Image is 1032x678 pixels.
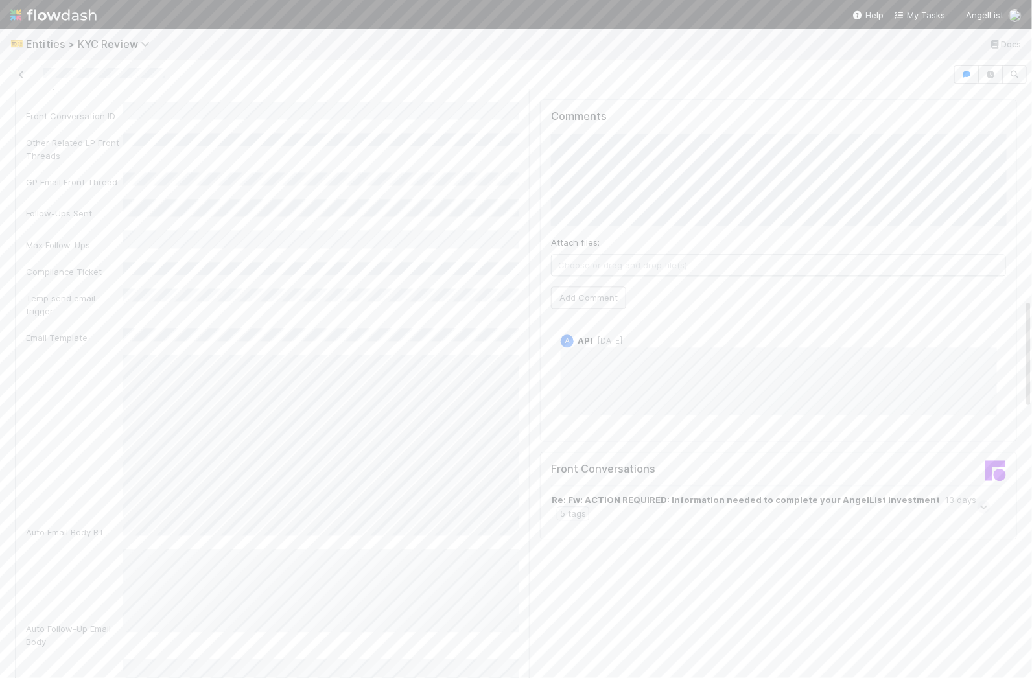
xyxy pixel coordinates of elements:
td: You're receiving this email because you signed up for [20,281,237,297]
h5: Comments [551,110,1006,123]
span: AngelList [966,10,1003,20]
span: My Tasks [894,10,945,20]
span: API [578,335,592,345]
img: AngelList [20,270,29,281]
strong: Re: Fw: ACTION REQUIRED: Information needed to complete your AngelList investment [552,493,940,506]
p: Best, AngelList’s Belltower KYC Team [46,181,408,228]
h5: Front Conversations [551,463,769,476]
div: Follow-Ups Sent [26,207,123,220]
img: avatar_ec9c1780-91d7-48bb-898e-5f40cebd5ff8.png [1009,9,1022,22]
div: Auto Follow-Up Email Body [26,622,123,648]
img: front-logo-b4b721b83371efbadf0a.svg [985,460,1006,481]
a: [STREET_ADDRESS] • [GEOGRAPHIC_DATA] [20,308,185,317]
span: 🎫 [10,38,23,49]
span: [DATE] [592,336,622,345]
div: 13 days [945,493,976,506]
div: Front Conversation ID [26,110,123,123]
a: Docs [989,36,1022,52]
div: Compliance Ticket [26,265,123,278]
button: Add Comment [551,286,626,309]
i: - Learn more about Belltower [46,215,182,226]
label: Attach files: [551,236,600,249]
div: 5 tags [557,506,589,520]
p: Please let us know if you have any questions. [46,150,408,166]
div: Help [852,8,884,21]
a: Please submit the required KYB information here. [46,48,261,58]
a: My Tasks [894,8,945,21]
div: Max Follow-Ups [26,239,123,251]
span: Entities > KYC Review [26,38,156,51]
span: Choose or drag and drop file(s) [552,255,1005,275]
div: GP Email Front Thread [26,176,123,189]
span: A [565,337,570,344]
td: This email was not sent to other employees or shareholders. [20,297,237,307]
div: Auto Email Body RT [26,526,123,539]
p: It looks like you may have begun this process but have not yet completed it. Please be sure to cl... [46,70,408,117]
a: AngelList. [204,287,238,296]
div: Email Template [26,331,123,344]
p: Please reply directly to let us know when this is done so we can expedite your review. [46,126,408,141]
div: API [561,334,574,347]
a: here [163,215,182,226]
img: logo-inverted-e16ddd16eac7371096b0.svg [10,4,97,26]
div: Temp send email trigger [26,292,123,318]
div: Other Related LP Front Threads [26,136,123,162]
